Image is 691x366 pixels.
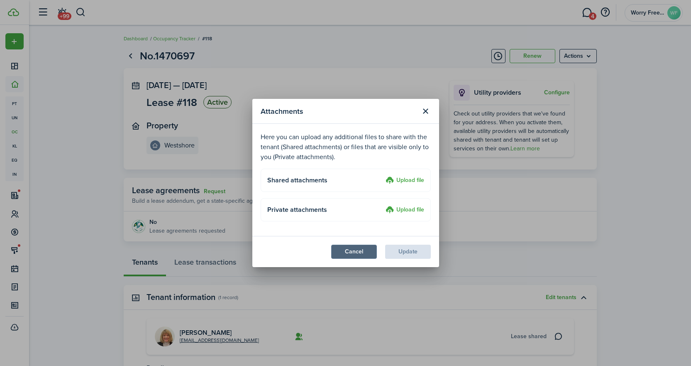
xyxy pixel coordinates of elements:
[419,104,433,118] button: Close modal
[261,103,417,119] modal-title: Attachments
[331,245,377,259] button: Cancel
[267,205,383,215] h4: Private attachments
[261,132,431,162] p: Here you can upload any additional files to share with the tenant (Shared attachments) or files t...
[267,175,383,185] h4: Shared attachments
